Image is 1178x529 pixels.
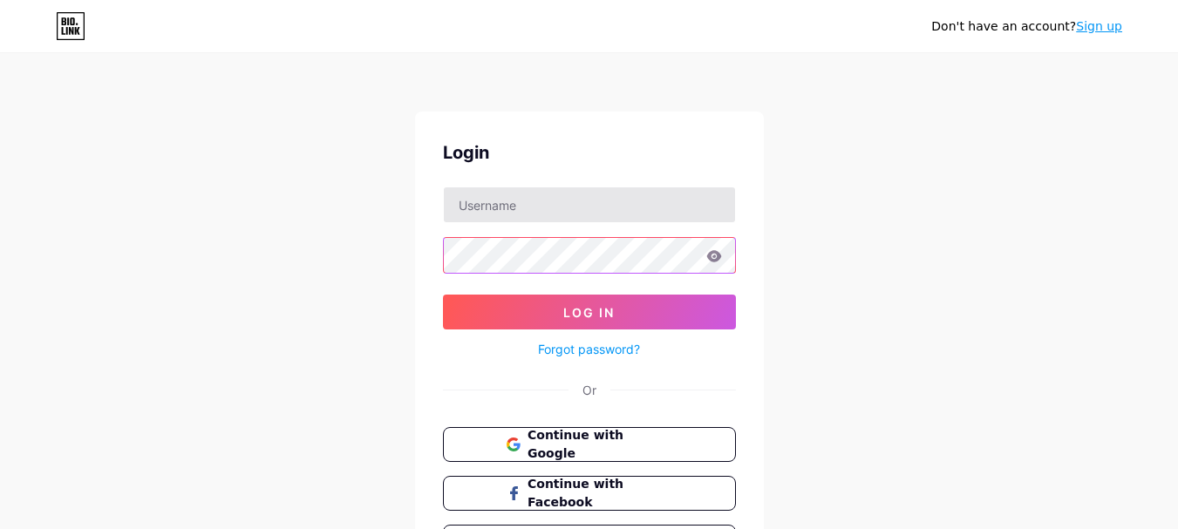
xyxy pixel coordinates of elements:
input: Username [444,187,735,222]
span: Continue with Google [528,426,671,463]
div: Don't have an account? [931,17,1122,36]
div: Login [443,139,736,166]
span: Log In [563,305,615,320]
a: Sign up [1076,19,1122,33]
button: Continue with Google [443,427,736,462]
a: Forgot password? [538,340,640,358]
span: Continue with Facebook [528,475,671,512]
div: Or [582,381,596,399]
button: Continue with Facebook [443,476,736,511]
button: Log In [443,295,736,329]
